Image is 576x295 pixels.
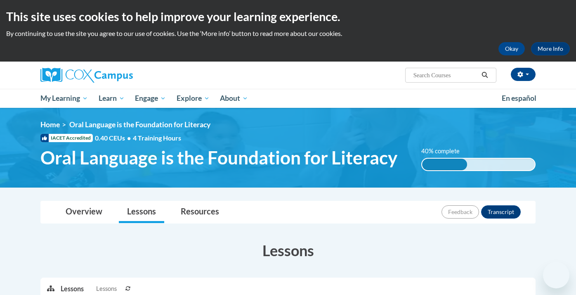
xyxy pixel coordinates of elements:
[421,147,469,156] label: 40% complete
[220,93,248,103] span: About
[93,89,130,108] a: Learn
[479,70,491,80] button: Search
[6,8,570,25] h2: This site uses cookies to help improve your learning experience.
[28,89,548,108] div: Main menu
[498,42,525,55] button: Okay
[502,94,536,102] span: En español
[511,68,536,81] button: Account Settings
[40,120,60,129] a: Home
[57,201,111,223] a: Overview
[496,90,542,107] a: En español
[177,93,210,103] span: Explore
[135,93,166,103] span: Engage
[95,133,133,143] span: 0.40 CEUs
[130,89,171,108] a: Engage
[61,284,84,293] p: Lessons
[127,134,131,142] span: •
[35,89,93,108] a: My Learning
[215,89,254,108] a: About
[40,134,93,142] span: IACET Accredited
[119,201,164,223] a: Lessons
[481,205,521,219] button: Transcript
[172,201,227,223] a: Resources
[6,29,570,38] p: By continuing to use the site you agree to our use of cookies. Use the ‘More info’ button to read...
[40,147,397,169] span: Oral Language is the Foundation for Literacy
[40,68,133,83] img: Cox Campus
[531,42,570,55] a: More Info
[171,89,215,108] a: Explore
[69,120,210,129] span: Oral Language is the Foundation for Literacy
[96,284,117,293] span: Lessons
[40,93,88,103] span: My Learning
[422,159,467,170] div: 40% complete
[441,205,479,219] button: Feedback
[40,240,536,261] h3: Lessons
[543,262,569,288] iframe: Button to launch messaging window
[99,93,125,103] span: Learn
[40,68,197,83] a: Cox Campus
[133,134,181,142] span: 4 Training Hours
[413,70,479,80] input: Search Courses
